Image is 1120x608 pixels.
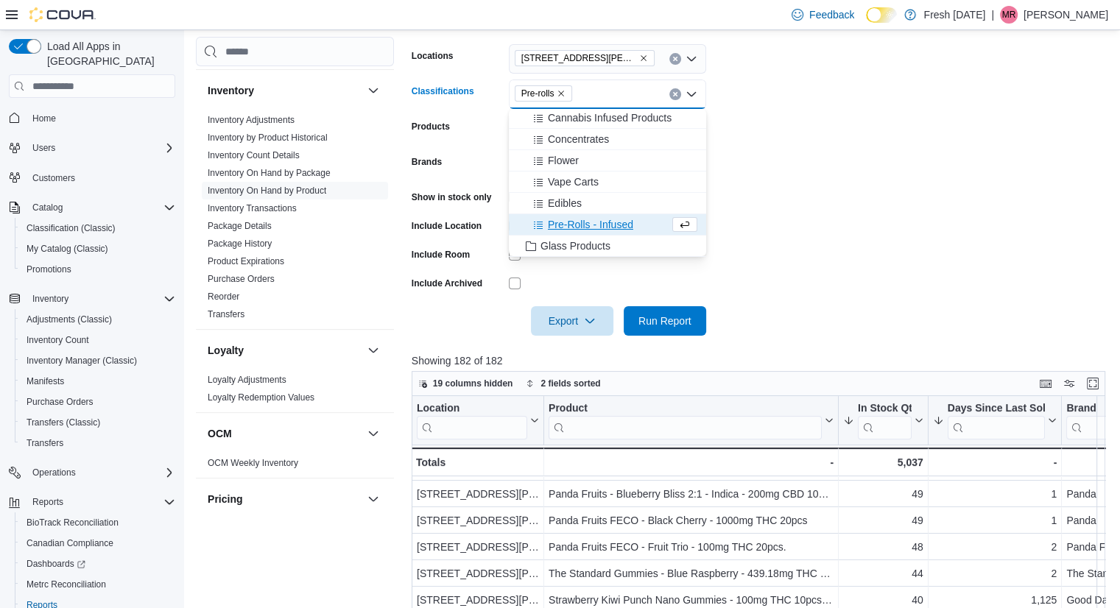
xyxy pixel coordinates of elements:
button: Inventory [208,83,362,98]
span: 2 fields sorted [540,378,600,389]
a: Loyalty Redemption Values [208,392,314,403]
a: Inventory Transactions [208,203,297,213]
span: Canadian Compliance [21,534,175,552]
button: OCM [208,426,362,441]
a: Inventory Count Details [208,150,300,160]
button: Cannabis Infused Products [509,107,706,129]
div: 5,037 [843,453,923,471]
a: Dashboards [21,555,91,573]
div: [STREET_ADDRESS][PERSON_NAME] [417,565,539,582]
div: - [932,453,1057,471]
button: Pre-Rolls - Infused [509,214,706,236]
input: Dark Mode [866,7,897,23]
button: Reports [3,492,181,512]
div: Location [417,402,527,416]
span: My Catalog (Classic) [27,243,108,255]
span: BioTrack Reconciliation [27,517,119,529]
button: Manifests [15,371,181,392]
span: Pre-rolls [521,86,554,101]
div: Product [549,402,822,439]
span: Inventory [27,290,175,308]
div: 2 [932,565,1057,582]
a: Inventory by Product Historical [208,132,328,143]
div: In Stock Qty [858,402,912,439]
span: Purchase Orders [208,273,275,285]
span: Operations [32,467,76,478]
span: Classification (Classic) [27,222,116,234]
h3: Pricing [208,492,242,506]
p: Fresh [DATE] [923,6,985,24]
p: Showing 182 of 182 [412,353,1113,368]
button: Users [3,138,181,158]
span: Purchase Orders [21,393,175,411]
span: Package History [208,238,272,250]
a: Transfers (Classic) [21,414,106,431]
button: Glass Products [509,236,706,257]
span: Inventory Adjustments [208,114,295,126]
div: Days Since Last Sold [947,402,1045,439]
div: 49 [843,485,923,503]
span: Transfers (Classic) [27,417,100,428]
span: Classification (Classic) [21,219,175,237]
a: Inventory On Hand by Product [208,185,326,196]
div: 44 [843,565,923,582]
button: Concentrates [509,129,706,150]
p: [PERSON_NAME] [1024,6,1108,24]
span: Purchase Orders [27,396,94,408]
label: Include Archived [412,278,482,289]
button: Loyalty [364,342,382,359]
span: Loyalty Adjustments [208,374,286,386]
a: Adjustments (Classic) [21,311,118,328]
div: [STREET_ADDRESS][PERSON_NAME] [417,512,539,529]
div: Inventory [196,111,394,329]
button: Product [549,402,834,439]
span: BioTrack Reconciliation [21,514,175,531]
div: The Standard Gummies - Blue Raspberry - 439.18mg THC 10pcs - The Standard [549,565,834,582]
span: Metrc Reconciliation [27,579,106,590]
button: Inventory [3,289,181,309]
button: Classification (Classic) [15,218,181,238]
div: Totals [416,453,539,471]
button: Remove Pre-rolls from selection in this group [557,89,566,98]
span: Inventory Manager (Classic) [27,355,137,367]
span: OCM Weekly Inventory [208,457,298,469]
button: Adjustments (Classic) [15,309,181,330]
span: Concentrates [548,132,609,146]
span: Product Expirations [208,255,284,267]
button: Edibles [509,193,706,214]
button: BioTrack Reconciliation [15,512,181,533]
div: Product [549,402,822,416]
span: Users [27,139,175,157]
button: Keyboard shortcuts [1037,375,1054,392]
a: Inventory Manager (Classic) [21,352,143,370]
div: 48 [843,538,923,556]
span: Transfers [208,308,244,320]
span: Users [32,142,55,154]
a: Manifests [21,372,70,390]
label: Brands [412,156,442,168]
span: Customers [27,169,175,187]
button: Inventory Manager (Classic) [15,350,181,371]
a: BioTrack Reconciliation [21,514,124,531]
button: Canadian Compliance [15,533,181,554]
span: Inventory Manager (Classic) [21,352,175,370]
label: Show in stock only [412,191,492,203]
span: Flower [548,153,579,168]
h3: OCM [208,426,232,441]
span: Dark Mode [866,23,867,24]
a: OCM Weekly Inventory [208,458,298,468]
span: Transfers [27,437,63,449]
a: Home [27,110,62,127]
button: Purchase Orders [15,392,181,412]
span: Catalog [32,202,63,213]
a: Loyalty Adjustments [208,375,286,385]
a: Transfers [208,309,244,319]
div: - [549,453,834,471]
a: Purchase Orders [208,274,275,284]
a: Canadian Compliance [21,534,119,552]
div: 1 [932,485,1057,503]
span: Inventory Count [27,334,89,346]
span: Home [32,113,56,124]
button: Promotions [15,259,181,280]
div: 2 [932,538,1057,556]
